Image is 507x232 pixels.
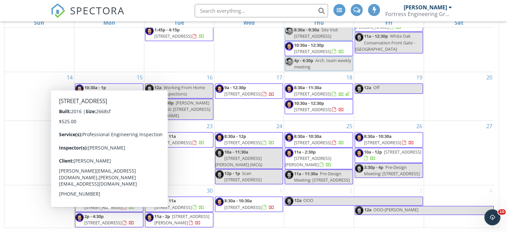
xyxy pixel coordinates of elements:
[215,149,224,157] img: 58437b2c5169473c8fa267f02d2a0aeb.jpeg
[215,197,283,212] a: 8:30a - 10:30a [STREET_ADDRESS]
[145,197,213,212] a: 8:30a - 11a [STREET_ADDRESS]
[215,155,262,168] span: [STREET_ADDRESS][PERSON_NAME] (MCG)
[154,84,162,90] span: 12a
[214,72,284,121] td: Go to September 17, 2025
[294,42,324,48] span: 10:30a - 12:30p
[285,83,353,98] a: 8:30a - 11:30a [STREET_ADDRESS]
[294,171,318,177] span: 11a - 11:30a
[84,220,122,226] span: [STREET_ADDRESS]
[75,83,143,98] a: 10:30a - 1p [STREET_ADDRESS]
[415,121,424,132] a: Go to September 26, 2025
[285,149,331,168] a: 11a - 2:30p [STREET_ADDRESS][PERSON_NAME]
[154,133,176,139] span: 8:30a - 11a
[285,197,293,205] img: 58437b2c5169473c8fa267f02d2a0aeb.jpeg
[285,84,293,93] img: 58437b2c5169473c8fa267f02d2a0aeb.jpeg
[485,72,494,83] a: Go to September 20, 2025
[294,197,302,205] span: 12a
[424,72,494,121] td: Go to September 20, 2025
[294,140,331,146] span: [STREET_ADDRESS]
[224,198,252,204] span: 8:30a - 10:30a
[154,140,192,146] span: [STREET_ADDRESS]
[384,149,421,155] span: [STREET_ADDRESS]
[75,132,143,147] a: 10:30a - 1:30p [STREET_ADDRESS]
[294,149,316,155] span: 11a - 2:30p
[224,170,240,176] span: 12p - 1p
[74,121,144,185] td: Go to September 22, 2025
[84,133,141,146] a: 10:30a - 1:30p [STREET_ADDRESS]
[294,57,351,70] span: Arch. team weekly meeting
[84,84,134,97] a: 10:30a - 1p [STREET_ADDRESS]
[51,9,125,23] a: SPECTORA
[84,213,134,226] a: 2p - 4:30p [STREET_ADDRESS]
[75,149,138,168] span: Pre-Design Meeting: 555 [PERSON_NAME] Dr
[312,18,325,27] a: Thursday
[355,33,415,52] span: White Oak Conservation Front Gate - [GEOGRAPHIC_DATA]
[453,18,464,27] a: Saturday
[145,26,213,41] a: 1:45p - 4:15p [STREET_ADDRESS]
[294,84,350,97] a: 8:30a - 11:30a [STREET_ADDRESS]
[84,198,106,204] span: 10:30a - 1p
[145,212,213,227] a: 11a - 2p [STREET_ADDRESS][PERSON_NAME]
[195,4,328,17] input: Search everything...
[154,204,192,210] span: [STREET_ADDRESS]
[285,57,293,66] img: 703a034f23ae4996ade8c5bf15100df7.jpeg
[154,33,192,39] span: [STREET_ADDRESS]
[364,133,392,139] span: 8:30a - 10:30a
[284,121,354,185] td: Go to September 25, 2025
[224,84,246,90] span: 9a - 12:30p
[144,72,214,121] td: Go to September 16, 2025
[364,140,401,146] span: [STREET_ADDRESS]
[145,27,154,35] img: 58437b2c5169473c8fa267f02d2a0aeb.jpeg
[145,213,154,222] img: 58437b2c5169473c8fa267f02d2a0aeb.jpeg
[355,206,363,215] img: 58437b2c5169473c8fa267f02d2a0aeb.jpeg
[33,18,46,27] a: Sunday
[484,209,500,225] iframe: Intercom live chat
[65,121,74,132] a: Go to September 21, 2025
[75,198,84,206] img: 58437b2c5169473c8fa267f02d2a0aeb.jpeg
[154,133,204,146] a: 8:30a - 11a [STREET_ADDRESS]
[84,198,134,210] a: 10:30a - 1p [STREET_ADDRESS]
[285,155,331,168] span: [STREET_ADDRESS][PERSON_NAME]
[145,100,154,108] img: 58437b2c5169473c8fa267f02d2a0aeb.jpeg
[154,213,170,219] span: 11a - 2p
[84,149,114,155] span: 10:30a - 11:30a
[214,185,284,228] td: Go to October 1, 2025
[154,100,174,106] span: 1p - 2:30p
[364,149,421,161] a: 10a - 12p [STREET_ADDRESS]
[355,132,423,147] a: 8:30a - 10:30a [STREET_ADDRESS]
[74,185,144,228] td: Go to September 29, 2025
[75,133,84,142] img: 58437b2c5169473c8fa267f02d2a0aeb.jpeg
[355,164,363,173] img: 58437b2c5169473c8fa267f02d2a0aeb.jpeg
[294,106,331,112] span: [STREET_ADDRESS]
[154,27,204,39] a: 1:45p - 4:15p [STREET_ADDRESS]
[294,91,331,97] span: [STREET_ADDRESS]
[294,133,344,146] a: 8:30a - 10:30a [STREET_ADDRESS]
[154,84,205,97] span: Working From Home (No Inspections)
[74,72,144,121] td: Go to September 15, 2025
[345,121,354,132] a: Go to September 25, 2025
[385,11,452,17] div: Fortress Engineering Group LLC
[215,84,224,93] img: 58437b2c5169473c8fa267f02d2a0aeb.jpeg
[84,91,122,97] span: [STREET_ADDRESS]
[224,149,248,155] span: 10a - 11:30a
[285,133,293,142] img: 58437b2c5169473c8fa267f02d2a0aeb.jpeg
[214,121,284,185] td: Go to September 24, 2025
[205,72,214,83] a: Go to September 16, 2025
[84,140,122,146] span: [STREET_ADDRESS]
[224,133,246,139] span: 8:30a - 12p
[354,121,424,185] td: Go to September 26, 2025
[418,185,424,196] a: Go to October 3, 2025
[84,133,112,139] span: 10:30a - 1:30p
[294,171,350,183] span: Pre-Design Meeting: [STREET_ADDRESS]
[224,198,274,210] a: 8:30a - 10:30a [STREET_ADDRESS]
[224,133,274,146] a: 8:30a - 12p [STREET_ADDRESS]
[275,72,284,83] a: Go to September 17, 2025
[65,72,74,83] a: Go to September 14, 2025
[278,185,284,196] a: Go to October 1, 2025
[215,133,224,142] img: 58437b2c5169473c8fa267f02d2a0aeb.jpeg
[75,197,143,212] a: 10:30a - 1p [STREET_ADDRESS]
[224,84,274,97] a: 9a - 12:30p [STREET_ADDRESS]
[354,72,424,121] td: Go to September 19, 2025
[285,132,353,147] a: 8:30a - 10:30a [STREET_ADDRESS]
[215,83,283,98] a: 9a - 12:30p [STREET_ADDRESS]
